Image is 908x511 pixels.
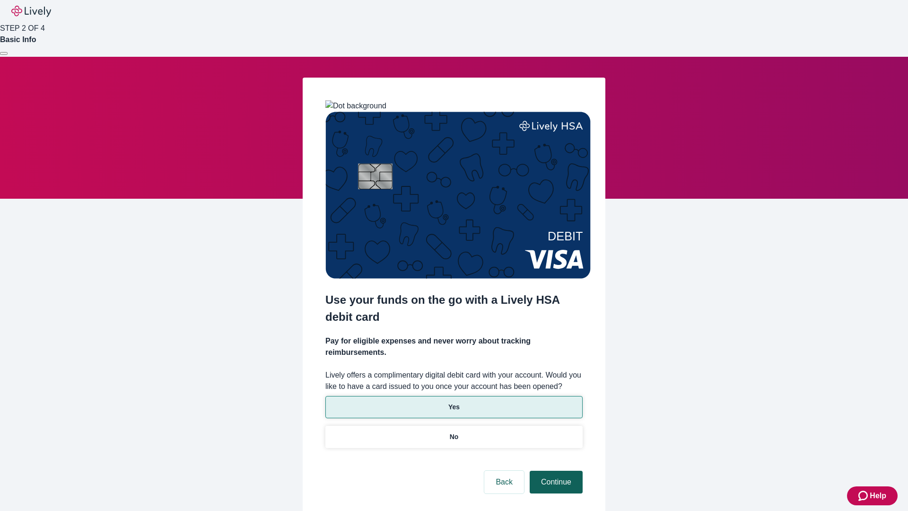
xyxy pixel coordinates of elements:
[325,291,583,326] h2: Use your funds on the go with a Lively HSA debit card
[484,471,524,493] button: Back
[325,100,386,112] img: Dot background
[450,432,459,442] p: No
[858,490,870,502] svg: Zendesk support icon
[325,426,583,448] button: No
[530,471,583,493] button: Continue
[325,335,583,358] h4: Pay for eligible expenses and never worry about tracking reimbursements.
[870,490,886,502] span: Help
[325,112,591,279] img: Debit card
[11,6,51,17] img: Lively
[325,396,583,418] button: Yes
[847,486,898,505] button: Zendesk support iconHelp
[325,370,583,392] label: Lively offers a complimentary digital debit card with your account. Would you like to have a card...
[448,402,460,412] p: Yes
